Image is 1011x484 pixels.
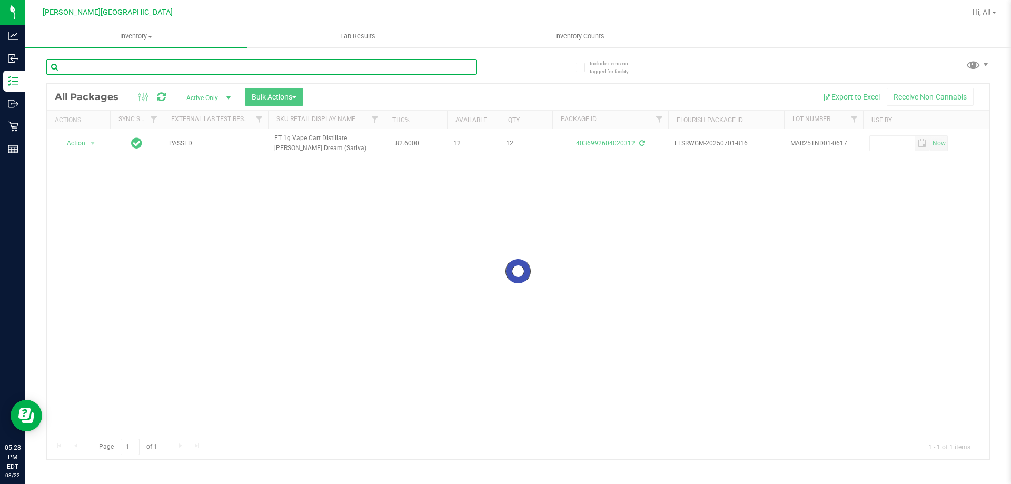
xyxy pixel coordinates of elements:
[469,25,690,47] a: Inventory Counts
[46,59,477,75] input: Search Package ID, Item Name, SKU, Lot or Part Number...
[247,25,469,47] a: Lab Results
[25,25,247,47] a: Inventory
[8,98,18,109] inline-svg: Outbound
[8,53,18,64] inline-svg: Inbound
[5,471,21,479] p: 08/22
[5,443,21,471] p: 05:28 PM EDT
[326,32,390,41] span: Lab Results
[8,31,18,41] inline-svg: Analytics
[8,144,18,154] inline-svg: Reports
[8,76,18,86] inline-svg: Inventory
[43,8,173,17] span: [PERSON_NAME][GEOGRAPHIC_DATA]
[25,32,247,41] span: Inventory
[590,60,642,75] span: Include items not tagged for facility
[973,8,991,16] span: Hi, Al!
[8,121,18,132] inline-svg: Retail
[541,32,619,41] span: Inventory Counts
[11,400,42,431] iframe: Resource center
